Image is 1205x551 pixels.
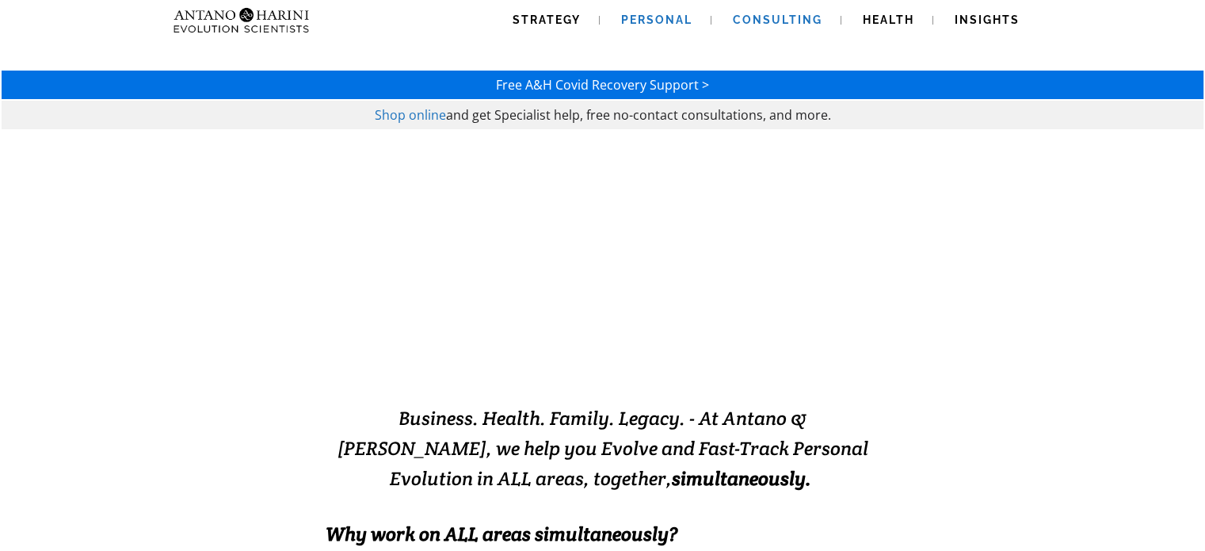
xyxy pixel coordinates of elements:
[863,13,914,26] span: Health
[513,13,581,26] span: Strategy
[955,13,1020,26] span: Insights
[621,13,692,26] span: Personal
[337,406,868,491] span: Business. Health. Family. Legacy. - At Antano & [PERSON_NAME], we help you Evolve and Fast-Track ...
[375,106,446,124] a: Shop online
[672,466,811,491] b: simultaneously.
[733,13,822,26] span: Consulting
[496,76,709,94] a: Free A&H Covid Recovery Support >
[326,522,677,546] span: Why work on ALL areas simultaneously?
[446,106,831,124] span: and get Specialist help, free no-contact consultations, and more.
[580,331,791,369] strong: EXCELLENCE
[414,331,580,369] strong: EVOLVING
